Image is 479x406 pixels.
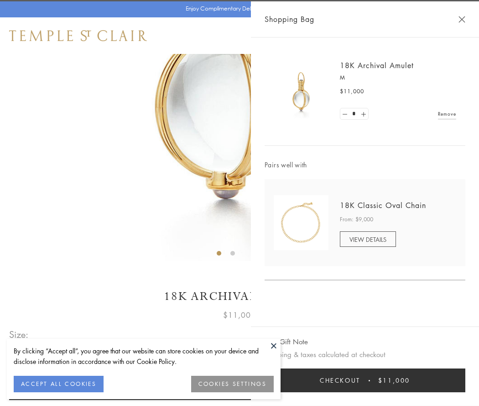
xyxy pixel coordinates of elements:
[340,215,373,224] span: From: $9,000
[320,375,360,385] span: Checkout
[265,369,465,392] button: Checkout $11,000
[378,375,410,385] span: $11,000
[9,30,147,41] img: Temple St. Clair
[340,60,414,70] a: 18K Archival Amulet
[458,16,465,23] button: Close Shopping Bag
[265,349,465,360] p: Shipping & taxes calculated at checkout
[438,109,456,119] a: Remove
[265,13,314,25] span: Shopping Bag
[340,87,364,96] span: $11,000
[274,64,328,119] img: 18K Archival Amulet
[340,73,456,82] p: M
[274,195,328,250] img: N88865-OV18
[359,108,368,120] a: Set quantity to 2
[340,200,426,210] a: 18K Classic Oval Chain
[340,231,396,247] a: VIEW DETAILS
[14,346,274,367] div: By clicking “Accept all”, you agree that our website can store cookies on your device and disclos...
[349,235,386,244] span: VIEW DETAILS
[186,4,289,13] p: Enjoy Complimentary Delivery & Returns
[265,160,465,170] span: Pairs well with
[14,376,104,392] button: ACCEPT ALL COOKIES
[9,327,29,342] span: Size:
[340,108,349,120] a: Set quantity to 0
[223,309,256,321] span: $11,000
[191,376,274,392] button: COOKIES SETTINGS
[265,336,308,347] button: Add Gift Note
[9,288,470,304] h1: 18K Archival Amulet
